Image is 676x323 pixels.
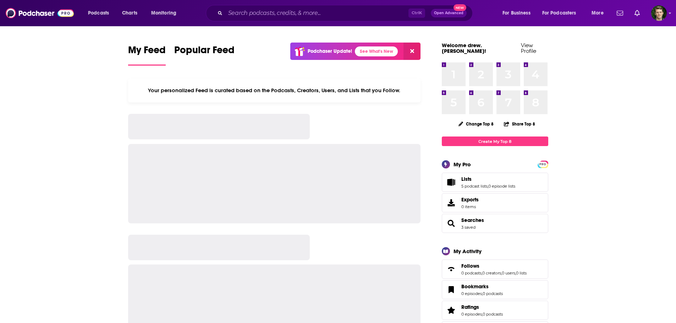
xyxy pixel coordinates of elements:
a: Show notifications dropdown [632,7,643,19]
a: Follows [444,264,458,274]
span: For Business [502,8,531,18]
div: My Activity [454,248,482,255]
a: Searches [461,217,484,223]
a: See What's New [355,46,398,56]
a: 0 episodes [461,291,482,296]
a: Lists [444,177,458,187]
span: Bookmarks [442,280,548,299]
span: Follows [461,263,479,269]
a: Follows [461,263,527,269]
span: Exports [444,198,458,208]
span: Follows [442,260,548,279]
a: Bookmarks [461,283,503,290]
a: 0 users [502,271,515,275]
span: , [488,184,488,189]
a: My Feed [128,44,166,66]
span: Podcasts [88,8,109,18]
img: Podchaser - Follow, Share and Rate Podcasts [6,6,74,20]
a: Bookmarks [444,285,458,295]
a: 0 podcasts [483,312,503,317]
span: PRO [539,162,547,167]
div: Your personalized Feed is curated based on the Podcasts, Creators, Users, and Lists that you Follow. [128,78,421,102]
span: Logged in as drew.kilman [651,5,667,21]
button: open menu [498,7,539,19]
a: 0 episode lists [488,184,515,189]
button: open menu [83,7,118,19]
span: Exports [461,196,479,203]
span: More [592,8,604,18]
a: PRO [539,161,547,167]
span: Ctrl K [408,9,425,18]
button: open menu [587,7,612,19]
a: Lists [461,176,515,182]
a: 5 podcast lists [461,184,488,189]
span: My Feed [128,44,166,60]
span: New [454,4,466,11]
button: Change Top 8 [454,119,498,128]
a: Ratings [444,305,458,315]
p: Podchaser Update! [308,48,352,54]
button: Show profile menu [651,5,667,21]
a: 0 podcasts [461,271,482,275]
span: Lists [442,173,548,192]
input: Search podcasts, credits, & more... [225,7,408,19]
a: Searches [444,218,458,228]
span: Open Advanced [434,11,463,15]
div: Search podcasts, credits, & more... [213,5,479,21]
span: Popular Feed [174,44,235,60]
span: Searches [442,214,548,233]
button: Share Top 8 [504,117,535,131]
a: Create My Top 8 [442,137,548,146]
a: Charts [117,7,142,19]
div: My Pro [454,161,471,168]
a: Popular Feed [174,44,235,66]
a: Show notifications dropdown [614,7,626,19]
span: Ratings [461,304,479,310]
a: View Profile [521,42,536,54]
a: 0 episodes [461,312,482,317]
a: Exports [442,193,548,212]
img: User Profile [651,5,667,21]
span: Ratings [442,301,548,320]
a: Ratings [461,304,503,310]
a: 0 podcasts [483,291,503,296]
a: 3 saved [461,225,476,230]
span: , [482,271,482,275]
span: For Podcasters [542,8,576,18]
button: Open AdvancedNew [431,9,467,17]
span: , [515,271,516,275]
a: 0 lists [516,271,527,275]
span: Monitoring [151,8,176,18]
span: Lists [461,176,472,182]
span: 0 items [461,204,479,209]
span: Bookmarks [461,283,489,290]
button: open menu [538,7,587,19]
span: Charts [122,8,137,18]
button: open menu [146,7,186,19]
a: 0 creators [482,271,501,275]
a: Welcome drew.[PERSON_NAME]! [442,42,486,54]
